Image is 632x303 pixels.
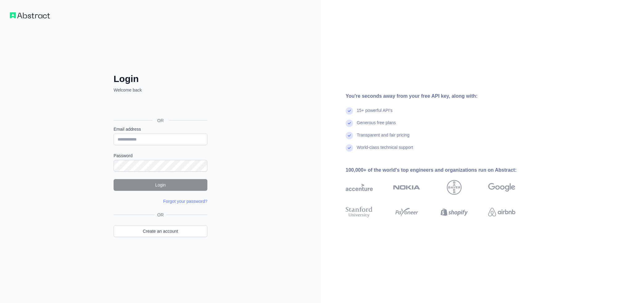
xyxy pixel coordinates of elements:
[488,205,515,219] img: airbnb
[357,120,396,132] div: Generous free plans
[155,212,166,218] span: OR
[357,144,413,157] div: World-class technical support
[357,107,393,120] div: 15+ powerful API's
[346,180,373,195] img: accenture
[346,132,353,139] img: check mark
[114,87,207,93] p: Welcome back
[346,92,535,100] div: You're seconds away from your free API key, along with:
[346,205,373,219] img: stanford university
[393,180,420,195] img: nokia
[346,166,535,174] div: 100,000+ of the world's top engineers and organizations run on Abstract:
[114,179,207,191] button: Login
[114,225,207,237] a: Create an account
[110,100,209,113] iframe: Sign in with Google Button
[10,12,50,18] img: Workflow
[163,199,207,204] a: Forgot your password?
[447,180,462,195] img: bayer
[114,153,207,159] label: Password
[393,205,420,219] img: payoneer
[346,120,353,127] img: check mark
[357,132,410,144] div: Transparent and fair pricing
[152,117,169,124] span: OR
[488,180,515,195] img: google
[114,73,207,84] h2: Login
[346,107,353,115] img: check mark
[346,144,353,152] img: check mark
[441,205,468,219] img: shopify
[114,126,207,132] label: Email address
